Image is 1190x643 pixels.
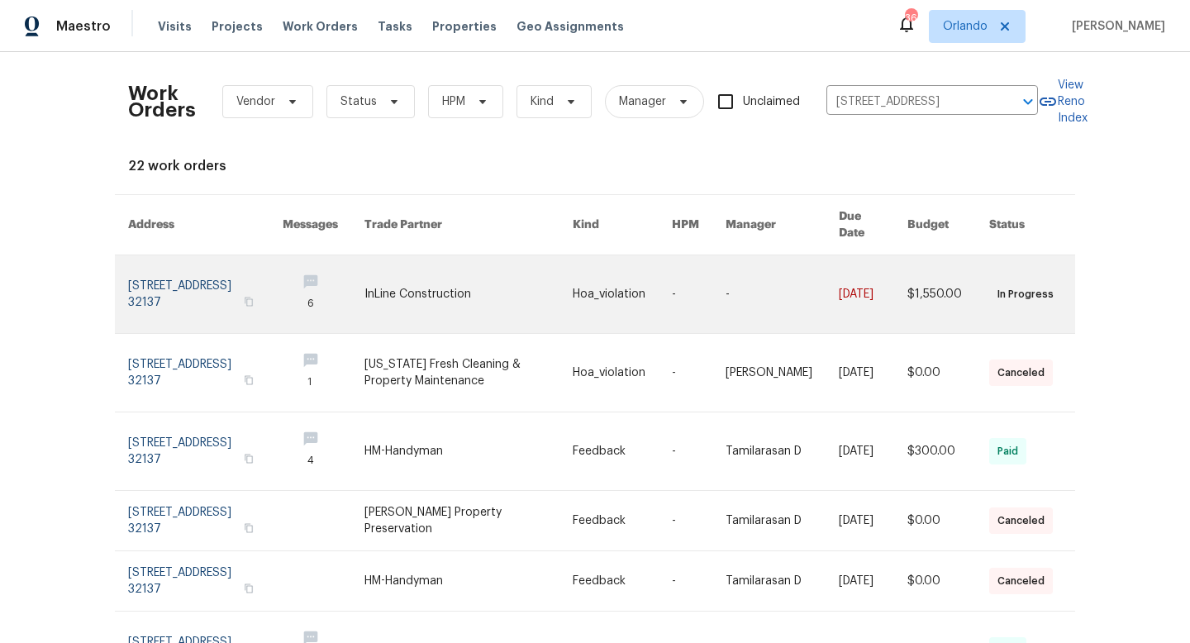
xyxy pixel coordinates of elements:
[1065,18,1165,35] span: [PERSON_NAME]
[559,255,659,334] td: Hoa_violation
[128,158,1062,174] div: 22 work orders
[943,18,988,35] span: Orlando
[559,491,659,551] td: Feedback
[1016,90,1040,113] button: Open
[559,195,659,255] th: Kind
[712,195,826,255] th: Manager
[351,334,559,412] td: [US_STATE] Fresh Cleaning & Property Maintenance
[351,551,559,612] td: HM-Handyman
[158,18,192,35] span: Visits
[712,491,826,551] td: Tamilarasan D
[659,195,712,255] th: HPM
[826,195,894,255] th: Due Date
[712,412,826,491] td: Tamilarasan D
[128,85,196,118] h2: Work Orders
[531,93,554,110] span: Kind
[659,412,712,491] td: -
[712,334,826,412] td: [PERSON_NAME]
[269,195,351,255] th: Messages
[378,21,412,32] span: Tasks
[351,412,559,491] td: HM-Handyman
[905,10,916,26] div: 36
[236,93,275,110] span: Vendor
[212,18,263,35] span: Projects
[659,551,712,612] td: -
[976,195,1075,255] th: Status
[712,255,826,334] td: -
[241,373,256,388] button: Copy Address
[1038,77,1088,126] a: View Reno Index
[351,491,559,551] td: [PERSON_NAME] Property Preservation
[241,581,256,596] button: Copy Address
[516,18,624,35] span: Geo Assignments
[743,93,800,111] span: Unclaimed
[241,294,256,309] button: Copy Address
[432,18,497,35] span: Properties
[442,93,465,110] span: HPM
[894,195,976,255] th: Budget
[115,195,269,255] th: Address
[283,18,358,35] span: Work Orders
[659,491,712,551] td: -
[559,334,659,412] td: Hoa_violation
[826,89,992,115] input: Enter in an address
[559,551,659,612] td: Feedback
[56,18,111,35] span: Maestro
[659,255,712,334] td: -
[241,521,256,536] button: Copy Address
[712,551,826,612] td: Tamilarasan D
[659,334,712,412] td: -
[340,93,377,110] span: Status
[241,451,256,466] button: Copy Address
[619,93,666,110] span: Manager
[559,412,659,491] td: Feedback
[351,255,559,334] td: InLine Construction
[351,195,559,255] th: Trade Partner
